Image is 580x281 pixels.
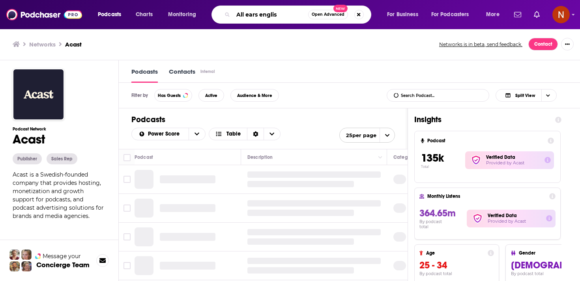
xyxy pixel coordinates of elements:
h4: Podcast [427,138,544,143]
img: Jules Profile [21,249,32,260]
span: Split View [515,93,535,98]
a: Acast [65,41,82,48]
span: For Business [387,9,418,20]
button: Show More Button [561,38,574,50]
input: Search podcasts, credits, & more... [233,8,308,21]
div: Sort Direction [247,128,264,140]
h2: Choose View [496,89,567,102]
span: Toggle select row [123,233,131,240]
a: Podcasts [131,68,158,83]
img: Podchaser - Follow, Share and Rate Podcasts [6,7,82,22]
button: open menu [382,8,428,21]
h3: 25 - 34 [419,259,494,271]
h3: Filter by [131,93,148,98]
button: Active [198,89,224,102]
button: open menu [163,8,206,21]
h3: Podcast Network [13,127,106,132]
span: Logged in as AdelNBM [552,6,570,23]
h4: By podcast total [419,271,494,276]
h4: Age [426,250,485,256]
button: open menu [339,128,395,143]
h1: Insights [414,115,549,125]
h1: Podcasts [131,115,395,125]
button: open menu [132,131,189,137]
h2: Verified Data [488,213,540,218]
button: Column Actions [376,153,385,162]
span: Audience & More [237,93,272,98]
h4: By podcast total [419,219,452,229]
span: Message your [43,252,81,260]
button: Networks is in beta, send feedback. [436,41,525,48]
button: Audience & More [230,89,279,102]
img: verified Badge [468,155,484,165]
button: open menu [92,8,131,21]
img: User Profile [552,6,570,23]
img: Jon Profile [9,261,20,272]
span: For Podcasters [431,9,469,20]
span: 25 per page [340,129,376,141]
span: Monitoring [168,9,196,20]
button: Choose View [209,128,281,140]
span: Active [205,93,217,98]
img: Sydney Profile [9,249,20,260]
a: Networks [29,41,56,48]
h5: Provided by Acast [488,218,540,224]
h3: Concierge Team [36,261,90,269]
p: Total [421,165,465,169]
span: 364.65m [419,207,456,219]
a: Contact [528,38,558,50]
h5: Provided by Acast [486,160,538,166]
div: Search podcasts, credits, & more... [219,6,379,24]
button: open menu [189,128,205,140]
button: Has Guests [154,89,192,102]
h2: Verified Data [486,154,538,160]
span: Toggle select row [123,176,131,183]
button: Show profile menu [552,6,570,23]
span: Has Guests [158,93,181,98]
img: Barbara Profile [21,261,32,272]
a: Show notifications dropdown [511,8,524,21]
h2: Choose List sort [131,128,206,140]
span: Power Score [148,131,182,137]
div: Categories [393,153,418,162]
span: More [486,9,500,20]
img: verified Badge [470,213,485,223]
a: Charts [131,8,157,21]
a: ContactsInternal [169,68,216,83]
button: Open AdvancedNew [308,10,348,19]
a: Show notifications dropdown [531,8,543,21]
span: Charts [136,9,153,20]
span: Acast is a Swedish-founded company that provides hosting, monetization and growth support for pod... [13,171,104,220]
span: Podcasts [98,9,121,20]
span: Toggle select row [123,205,131,212]
button: open menu [426,8,481,21]
h1: Acast [13,132,106,147]
button: Sales Rep [47,153,77,164]
h4: Monthly Listens [427,194,546,199]
img: Acast logo [13,69,64,120]
button: open menu [481,8,509,21]
span: New [333,5,348,12]
div: Description [247,153,273,162]
div: Internal [200,69,215,74]
span: Toggle select row [123,262,131,269]
span: Open Advanced [312,13,344,17]
span: 135k [421,151,444,165]
div: Podcast [135,153,153,162]
button: Publisher [13,153,42,164]
span: Table [226,131,241,137]
button: Choose View [496,89,557,102]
